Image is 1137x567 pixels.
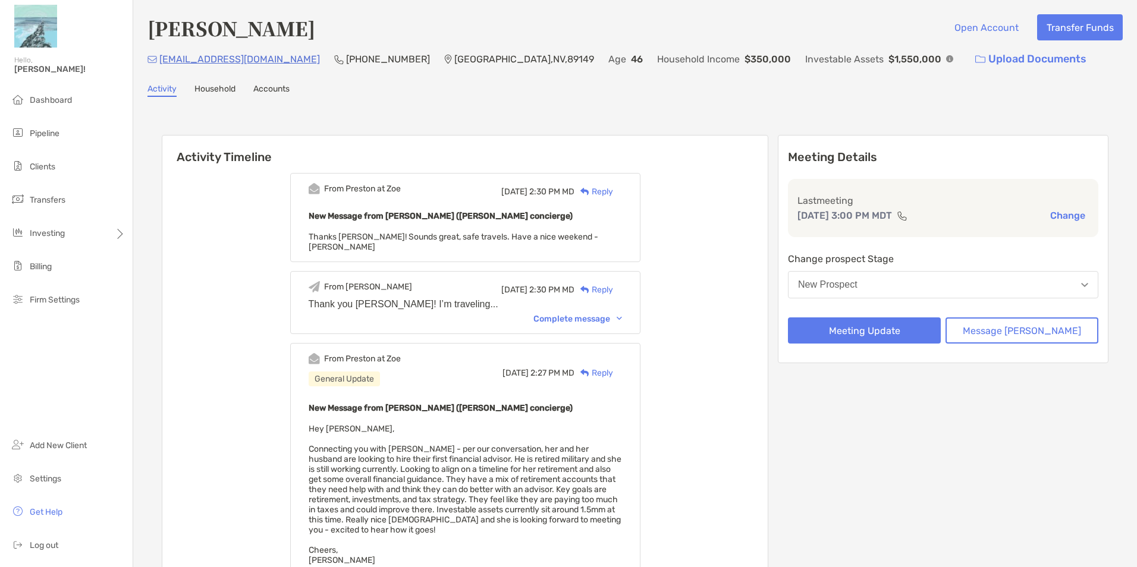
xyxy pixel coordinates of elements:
[30,162,55,172] span: Clients
[11,159,25,173] img: clients icon
[631,52,643,67] p: 46
[1081,283,1088,287] img: Open dropdown arrow
[11,437,25,452] img: add_new_client icon
[946,55,953,62] img: Info Icon
[159,52,320,67] p: [EMAIL_ADDRESS][DOMAIN_NAME]
[309,281,320,292] img: Event icon
[309,183,320,194] img: Event icon
[745,52,791,67] p: $350,000
[14,64,125,74] span: [PERSON_NAME]!
[30,95,72,105] span: Dashboard
[897,211,907,220] img: communication type
[788,317,941,344] button: Meeting Update
[11,259,25,273] img: billing icon
[580,369,589,377] img: Reply icon
[580,188,589,196] img: Reply icon
[30,128,59,138] span: Pipeline
[657,52,740,67] p: Household Income
[11,125,25,140] img: pipeline icon
[309,403,573,413] b: New Message from [PERSON_NAME] ([PERSON_NAME] concierge)
[11,225,25,240] img: investing icon
[608,52,626,67] p: Age
[30,507,62,517] span: Get Help
[11,192,25,206] img: transfers icon
[797,208,892,223] p: [DATE] 3:00 PM MDT
[798,279,858,290] div: New Prospect
[346,52,430,67] p: [PHONE_NUMBER]
[11,471,25,485] img: settings icon
[529,285,574,295] span: 2:30 PM MD
[324,184,401,194] div: From Preston at Zoe
[147,84,177,97] a: Activity
[574,367,613,379] div: Reply
[444,55,452,64] img: Location Icon
[580,286,589,294] img: Reply icon
[788,150,1098,165] p: Meeting Details
[147,14,315,42] h4: [PERSON_NAME]
[530,368,574,378] span: 2:27 PM MD
[502,368,529,378] span: [DATE]
[501,187,527,197] span: [DATE]
[30,228,65,238] span: Investing
[309,232,598,252] span: Thanks [PERSON_NAME]! Sounds great, safe travels. Have a nice weekend -[PERSON_NAME]
[309,211,573,221] b: New Message from [PERSON_NAME] ([PERSON_NAME] concierge)
[11,92,25,106] img: dashboard icon
[529,187,574,197] span: 2:30 PM MD
[11,292,25,306] img: firm-settings icon
[162,136,768,164] h6: Activity Timeline
[194,84,235,97] a: Household
[805,52,884,67] p: Investable Assets
[30,540,58,550] span: Log out
[30,262,52,272] span: Billing
[253,84,290,97] a: Accounts
[1047,209,1089,222] button: Change
[324,282,412,292] div: From [PERSON_NAME]
[617,317,622,320] img: Chevron icon
[309,299,622,310] div: Thank you [PERSON_NAME]! I’m traveling...
[574,283,613,296] div: Reply
[968,46,1094,72] a: Upload Documents
[309,424,621,565] span: Hey [PERSON_NAME], Connecting you with [PERSON_NAME] - per our conversation, her and her husband ...
[975,55,985,64] img: button icon
[30,295,80,305] span: Firm Settings
[946,317,1098,344] button: Message [PERSON_NAME]
[11,537,25,552] img: logout icon
[147,56,157,63] img: Email Icon
[574,185,613,198] div: Reply
[501,285,527,295] span: [DATE]
[454,52,594,67] p: [GEOGRAPHIC_DATA] , NV , 89149
[334,55,344,64] img: Phone Icon
[324,354,401,364] div: From Preston at Zoe
[30,195,65,205] span: Transfers
[14,5,57,48] img: Zoe Logo
[788,271,1098,298] button: New Prospect
[797,193,1089,208] p: Last meeting
[533,314,622,324] div: Complete message
[888,52,941,67] p: $1,550,000
[30,440,87,451] span: Add New Client
[309,353,320,364] img: Event icon
[945,14,1028,40] button: Open Account
[11,504,25,518] img: get-help icon
[788,251,1098,266] p: Change prospect Stage
[30,474,61,484] span: Settings
[1037,14,1123,40] button: Transfer Funds
[309,371,380,386] div: General Update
